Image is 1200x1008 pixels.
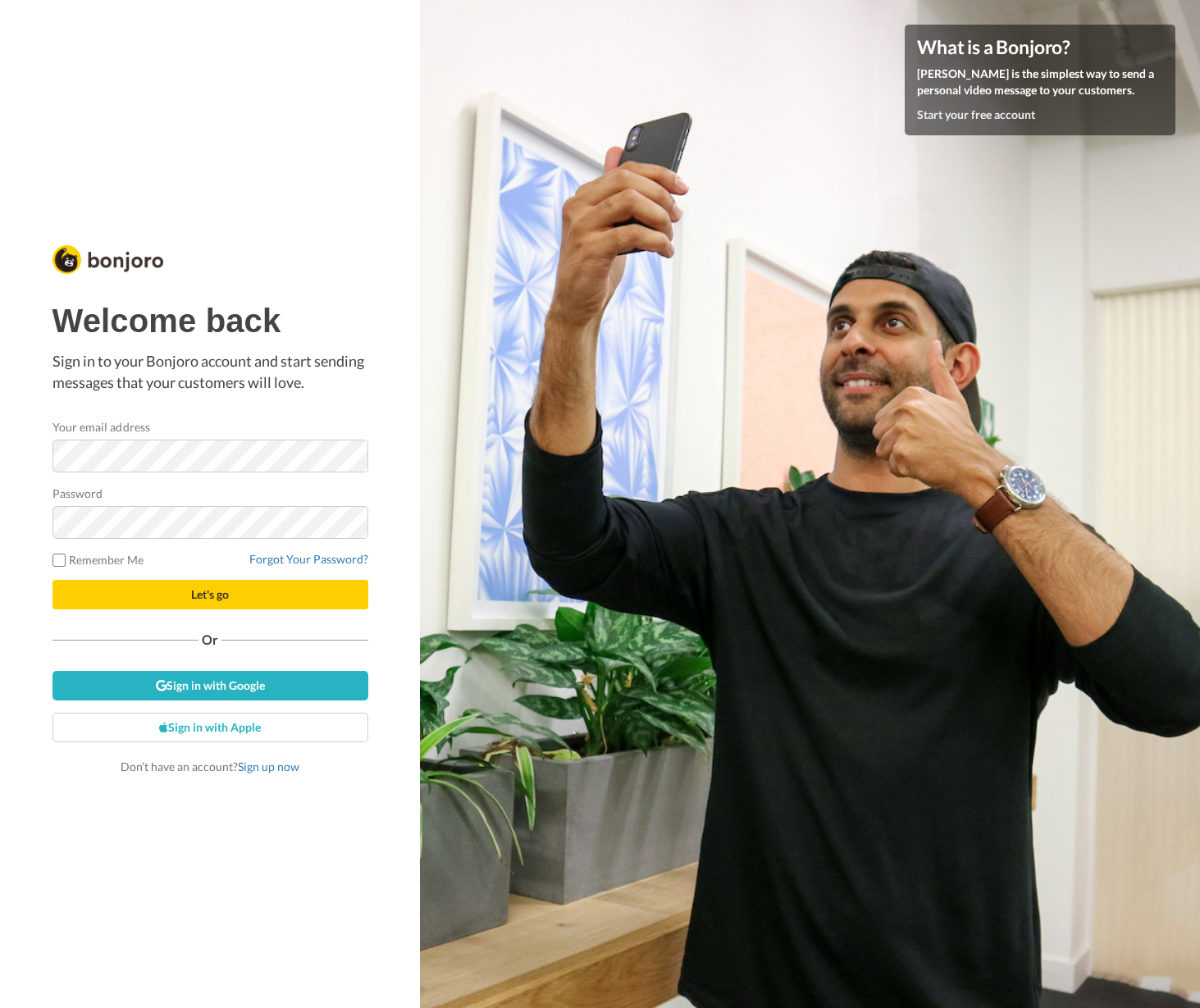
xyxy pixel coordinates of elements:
[917,37,1163,57] h4: What is a Bonjoro?
[249,552,368,566] a: Forgot Your Password?
[191,587,229,601] span: Let's go
[52,713,368,742] a: Sign in with Apple
[238,759,299,773] a: Sign up now
[52,580,368,609] button: Let's go
[52,485,103,502] label: Password
[52,554,66,567] input: Remember Me
[917,107,1035,121] a: Start your free account
[52,303,368,339] h1: Welcome back
[121,759,299,773] span: Don’t have an account?
[917,66,1163,98] p: [PERSON_NAME] is the simplest way to send a personal video message to your customers.
[52,551,144,568] label: Remember Me
[52,418,150,436] label: Your email address
[52,671,368,700] a: Sign in with Google
[198,634,221,645] span: Or
[52,351,368,393] p: Sign in to your Bonjoro account and start sending messages that your customers will love.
